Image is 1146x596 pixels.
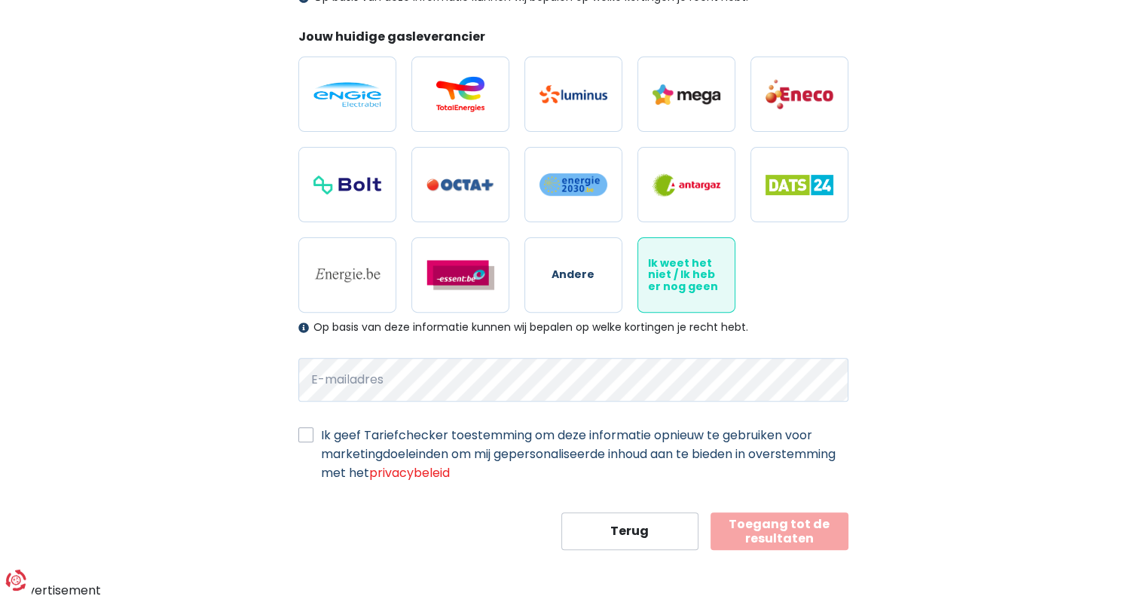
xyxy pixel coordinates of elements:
img: Octa+ [426,179,494,191]
img: Dats 24 [766,175,833,195]
span: Ik weet het niet / Ik heb er nog geen [648,258,725,292]
a: privacybeleid [369,464,450,481]
img: Total Energies / Lampiris [426,76,494,112]
img: Antargaz [652,173,720,197]
img: Mega [652,84,720,105]
span: Andere [552,269,594,280]
img: Luminus [539,85,607,103]
div: Op basis van deze informatie kunnen wij bepalen op welke kortingen je recht hebt. [298,321,848,334]
img: Eneco [766,78,833,110]
img: Bolt [313,176,381,194]
button: Toegang tot de resultaten [711,512,848,550]
button: Terug [561,512,699,550]
img: Essent [426,260,494,290]
label: Ik geef Tariefchecker toestemming om deze informatie opnieuw te gebruiken voor marketingdoeleinde... [321,426,848,482]
img: Energie.be [313,267,381,283]
img: Engie / Electrabel [313,82,381,107]
img: Energie2030 [539,173,607,197]
legend: Jouw huidige gasleverancier [298,28,848,51]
